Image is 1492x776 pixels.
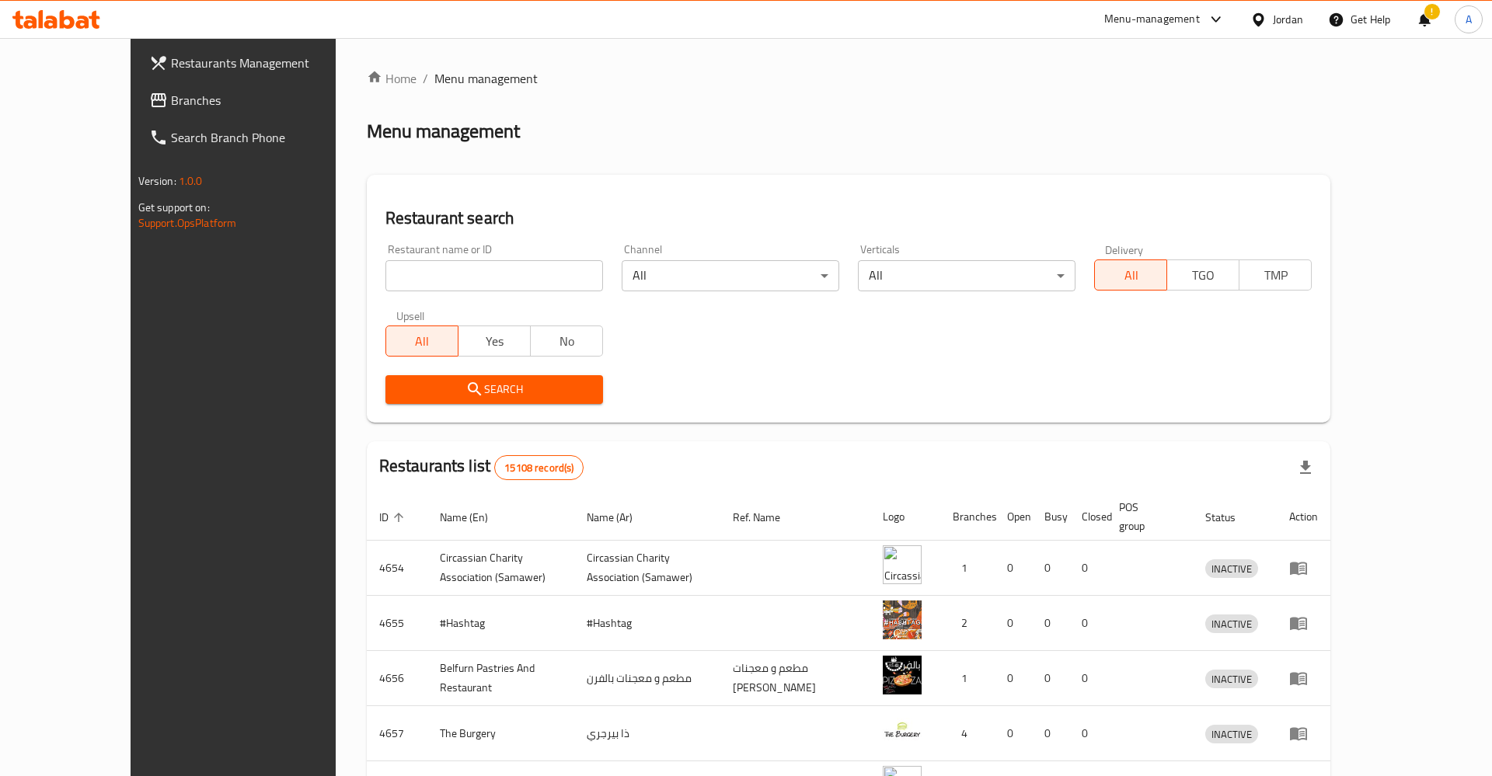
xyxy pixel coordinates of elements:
span: Name (En) [440,508,508,527]
td: 0 [1069,706,1107,761]
h2: Restaurant search [385,207,1312,230]
td: 0 [1032,596,1069,651]
span: Ref. Name [733,508,800,527]
button: No [530,325,603,357]
span: No [537,330,597,353]
h2: Menu management [367,119,520,144]
a: Support.OpsPlatform [138,213,237,233]
input: Search for restaurant name or ID.. [385,260,603,291]
span: TGO [1173,264,1233,287]
img: ​Circassian ​Charity ​Association​ (Samawer) [883,545,922,584]
td: مطعم و معجنات [PERSON_NAME] [720,651,870,706]
span: Restaurants Management [171,54,368,72]
td: مطعم و معجنات بالفرن [574,651,721,706]
span: Menu management [434,69,538,88]
label: Delivery [1105,244,1144,255]
div: Export file [1287,449,1324,486]
td: 1 [940,541,995,596]
td: 4 [940,706,995,761]
div: Total records count [494,455,584,480]
button: Yes [458,325,531,357]
td: 2 [940,596,995,651]
div: Menu [1289,669,1318,687]
th: Open [995,493,1032,541]
span: Search Branch Phone [171,128,368,147]
div: INACTIVE [1205,725,1258,743]
td: 0 [1069,541,1107,596]
td: 0 [995,651,1032,706]
td: 0 [1032,541,1069,596]
div: Jordan [1273,11,1303,28]
span: Version: [138,171,176,191]
td: 0 [1032,651,1069,706]
div: INACTIVE [1205,559,1258,578]
label: Upsell [396,310,425,321]
button: Search [385,375,603,404]
span: INACTIVE [1205,726,1258,743]
td: 1 [940,651,995,706]
th: Branches [940,493,995,541]
img: #Hashtag [883,600,922,639]
button: All [1094,259,1167,291]
img: Belfurn Pastries And Restaurant [883,656,922,694]
img: The Burgery [883,711,922,750]
td: 4656 [367,651,427,706]
td: #Hashtag [574,596,721,651]
td: 0 [995,706,1032,761]
td: 0 [1069,596,1107,651]
span: Branches [171,91,368,110]
td: 0 [995,596,1032,651]
td: 0 [1069,651,1107,706]
td: ذا بيرجري [574,706,721,761]
div: Menu [1289,559,1318,577]
td: #Hashtag [427,596,574,651]
span: INACTIVE [1205,615,1258,633]
span: All [392,330,452,353]
button: All [385,325,458,357]
td: ​Circassian ​Charity ​Association​ (Samawer) [574,541,721,596]
span: A [1466,11,1472,28]
h2: Restaurants list [379,454,584,480]
button: TMP [1239,259,1312,291]
span: POS group [1119,498,1175,535]
span: Status [1205,508,1256,527]
span: INACTIVE [1205,670,1258,688]
span: 15108 record(s) [495,461,583,475]
span: TMP [1246,264,1305,287]
li: / [423,69,428,88]
div: Menu [1289,614,1318,632]
th: Busy [1032,493,1069,541]
span: ID [379,508,409,527]
th: Logo [870,493,940,541]
th: Action [1277,493,1330,541]
th: Closed [1069,493,1107,541]
span: Get support on: [138,197,210,217]
span: Yes [465,330,525,353]
td: 4654 [367,541,427,596]
td: The Burgery [427,706,574,761]
span: All [1101,264,1161,287]
a: Branches [137,82,380,119]
span: INACTIVE [1205,560,1258,578]
a: Search Branch Phone [137,119,380,156]
td: 0 [995,541,1032,596]
td: Belfurn Pastries And Restaurant [427,651,574,706]
span: Search [398,380,591,399]
td: 4657 [367,706,427,761]
div: All [622,260,839,291]
div: Menu [1289,724,1318,743]
span: 1.0.0 [179,171,203,191]
td: ​Circassian ​Charity ​Association​ (Samawer) [427,541,574,596]
td: 4655 [367,596,427,651]
td: 0 [1032,706,1069,761]
div: INACTIVE [1205,670,1258,688]
div: Menu-management [1104,10,1200,29]
a: Home [367,69,417,88]
a: Restaurants Management [137,44,380,82]
button: TGO [1166,259,1239,291]
div: All [858,260,1075,291]
nav: breadcrumb [367,69,1331,88]
span: Name (Ar) [587,508,653,527]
